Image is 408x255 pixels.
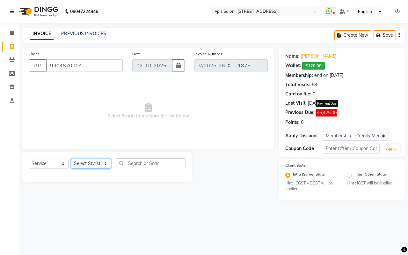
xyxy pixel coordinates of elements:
div: Membership: [285,72,313,79]
button: +91 [29,59,47,71]
div: Name: [285,53,300,60]
div: Payment Due [316,100,338,107]
div: Coupon Code [285,145,323,152]
label: Intra (Same) State [293,171,325,179]
img: logo [16,3,60,20]
input: Enter Offer / Coupon Code [323,144,380,154]
div: Previous Due: [285,109,315,116]
a: PREVIOUS INVOICES [61,31,106,36]
small: Hint : CGST + SGST will be applied [285,180,337,192]
div: Wallet: [285,62,301,70]
label: Inter (Other) State [354,171,386,179]
div: Card on file: [285,91,311,97]
a: INVOICE [30,28,54,40]
div: Points: [285,119,300,126]
label: Client State [285,162,306,168]
span: Select & add items from the list below [29,79,268,143]
small: Hint : IGST will be applied [347,180,399,186]
a: [PERSON_NAME] [301,53,337,60]
div: 0 [301,119,303,126]
input: Search by Name/Mobile/Email/Code [46,59,123,71]
label: Invoice Number [194,51,222,57]
label: Client [29,51,39,57]
div: Last Visit: [285,100,307,107]
div: 0 [313,91,315,97]
div: end on [DATE] [314,72,343,79]
div: Apply Discount [285,132,323,139]
button: Create New [334,30,371,40]
div: 58 [312,81,317,88]
b: 08047224946 [70,3,98,20]
label: Date [132,51,141,57]
button: Save [374,30,396,40]
span: ₹6,425.00 [316,109,337,116]
input: Search or Scan [116,158,186,168]
div: Total Visits: [285,81,310,88]
div: [DATE] [308,100,322,107]
button: Apply [382,144,400,154]
span: ₹120.00 [302,62,325,70]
